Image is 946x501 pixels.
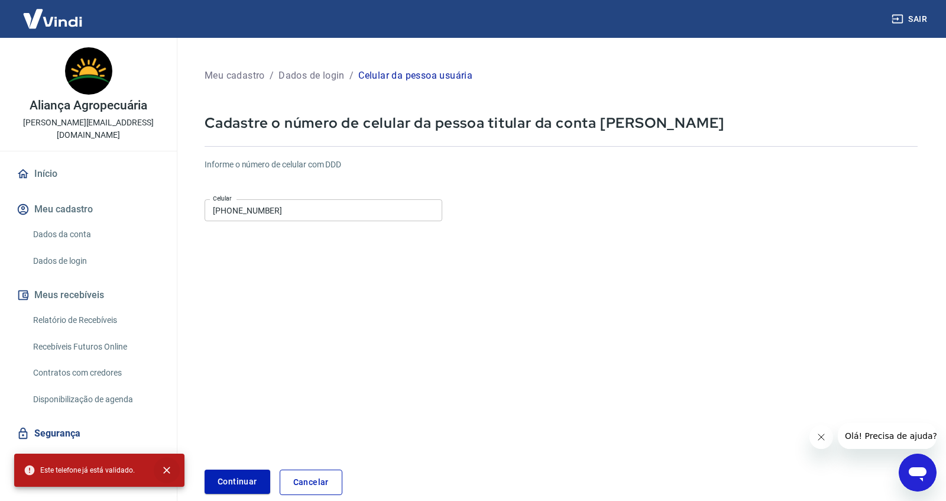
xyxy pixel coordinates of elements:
[213,194,232,203] label: Celular
[28,249,163,273] a: Dados de login
[30,99,147,112] p: Aliança Agropecuária
[65,47,112,95] img: 39c8f500-c486-4fdb-a923-0663d5ccf1b5.jpeg
[899,454,937,492] iframe: Botão para abrir a janela de mensagens
[14,161,163,187] a: Início
[28,361,163,385] a: Contratos com credores
[28,387,163,412] a: Disponibilização de agenda
[278,69,345,83] p: Dados de login
[349,69,354,83] p: /
[889,8,932,30] button: Sair
[280,470,342,495] a: Cancelar
[14,282,163,308] button: Meus recebíveis
[205,69,265,83] p: Meu cadastro
[28,308,163,332] a: Relatório de Recebíveis
[358,69,472,83] p: Celular da pessoa usuária
[270,69,274,83] p: /
[24,464,135,476] span: Este telefone já está validado.
[28,335,163,359] a: Recebíveis Futuros Online
[7,8,99,18] span: Olá! Precisa de ajuda?
[205,159,918,171] h6: Informe o número de celular com DDD
[14,1,91,37] img: Vindi
[154,457,180,483] button: close
[14,421,163,447] a: Segurança
[205,470,270,494] button: Continuar
[14,196,163,222] button: Meu cadastro
[205,114,918,132] p: Cadastre o número de celular da pessoa titular da conta [PERSON_NAME]
[838,423,937,449] iframe: Mensagem da empresa
[9,117,167,141] p: [PERSON_NAME][EMAIL_ADDRESS][DOMAIN_NAME]
[809,425,833,449] iframe: Fechar mensagem
[28,222,163,247] a: Dados da conta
